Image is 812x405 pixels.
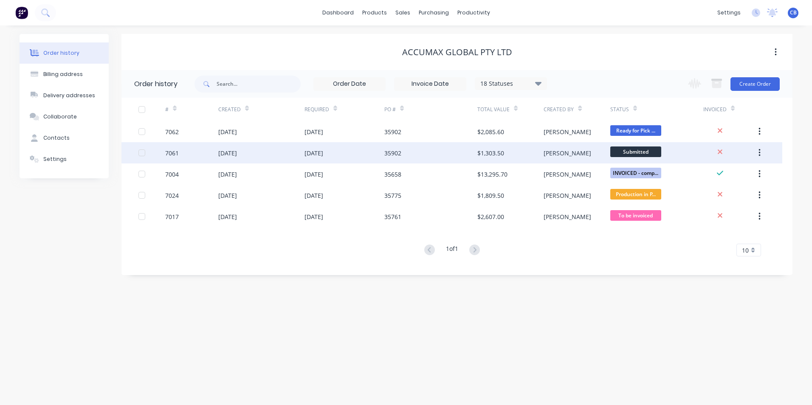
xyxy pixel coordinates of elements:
[384,106,396,113] div: PO #
[218,98,304,121] div: Created
[43,134,70,142] div: Contacts
[384,170,401,179] div: 35658
[730,77,780,91] button: Create Order
[20,85,109,106] button: Delivery addresses
[43,155,67,163] div: Settings
[20,127,109,149] button: Contacts
[713,6,745,19] div: settings
[477,212,504,221] div: $2,607.00
[544,149,591,157] div: [PERSON_NAME]
[477,98,544,121] div: Total Value
[544,106,574,113] div: Created By
[477,170,508,179] div: $13,295.70
[20,64,109,85] button: Billing address
[165,98,218,121] div: #
[402,47,512,57] div: Accumax Global Pty Ltd
[395,78,466,90] input: Invoice Date
[477,106,510,113] div: Total Value
[218,170,237,179] div: [DATE]
[477,191,504,200] div: $1,809.50
[43,113,77,121] div: Collaborate
[610,125,661,136] span: Ready for Pick ...
[218,127,237,136] div: [DATE]
[304,149,323,157] div: [DATE]
[384,127,401,136] div: 35902
[475,79,547,88] div: 18 Statuses
[544,98,610,121] div: Created By
[43,70,83,78] div: Billing address
[165,191,179,200] div: 7024
[414,6,453,19] div: purchasing
[304,106,329,113] div: Required
[790,9,797,17] span: CB
[610,210,661,221] span: To be invoiced
[43,49,79,57] div: Order history
[477,127,504,136] div: $2,085.60
[218,191,237,200] div: [DATE]
[304,191,323,200] div: [DATE]
[384,191,401,200] div: 35775
[610,106,629,113] div: Status
[165,212,179,221] div: 7017
[703,98,756,121] div: Invoiced
[391,6,414,19] div: sales
[218,106,241,113] div: Created
[610,189,661,200] span: Production in P...
[165,170,179,179] div: 7004
[384,98,477,121] div: PO #
[304,212,323,221] div: [DATE]
[304,170,323,179] div: [DATE]
[384,212,401,221] div: 35761
[165,127,179,136] div: 7062
[610,146,661,157] span: Submitted
[217,76,301,93] input: Search...
[384,149,401,157] div: 35902
[165,149,179,157] div: 7061
[304,98,384,121] div: Required
[304,127,323,136] div: [DATE]
[610,98,703,121] div: Status
[15,6,28,19] img: Factory
[43,92,95,99] div: Delivery addresses
[20,42,109,64] button: Order history
[165,106,169,113] div: #
[453,6,494,19] div: productivity
[477,149,504,157] div: $1,303.50
[318,6,358,19] a: dashboard
[544,212,591,221] div: [PERSON_NAME]
[703,106,727,113] div: Invoiced
[544,191,591,200] div: [PERSON_NAME]
[20,149,109,170] button: Settings
[218,149,237,157] div: [DATE]
[20,106,109,127] button: Collaborate
[314,78,385,90] input: Order Date
[358,6,391,19] div: products
[610,168,661,178] span: INVOICED - comp...
[544,170,591,179] div: [PERSON_NAME]
[742,246,749,255] span: 10
[218,212,237,221] div: [DATE]
[446,244,458,256] div: 1 of 1
[544,127,591,136] div: [PERSON_NAME]
[134,79,178,89] div: Order history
